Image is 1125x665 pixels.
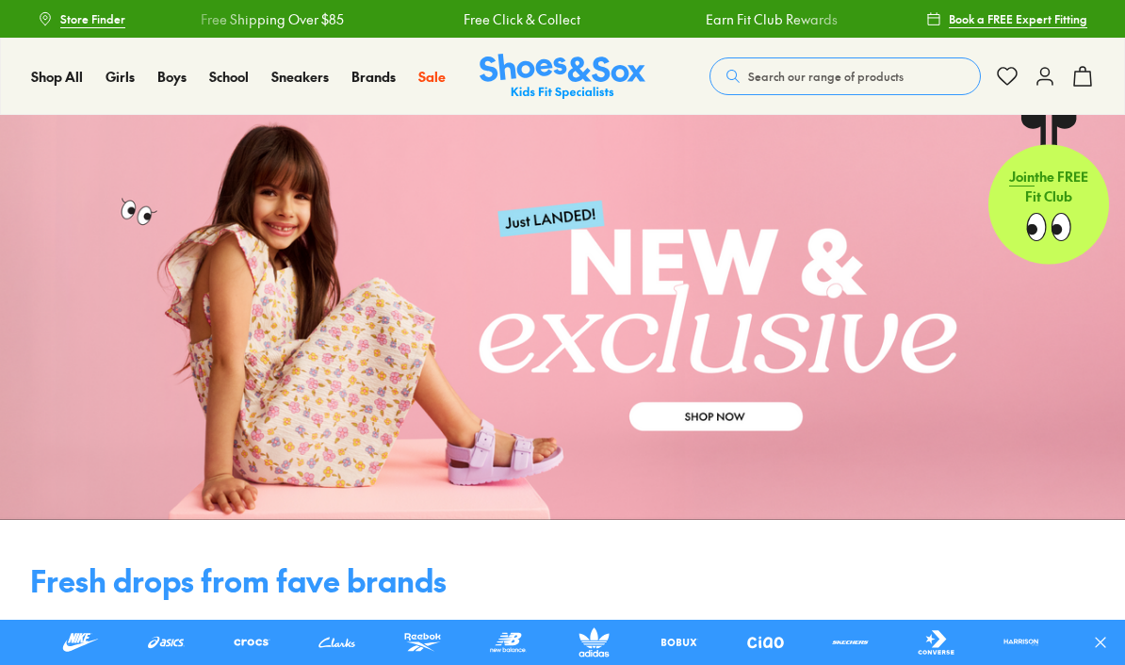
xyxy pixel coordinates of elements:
span: Brands [351,67,396,86]
span: Store Finder [60,10,125,27]
a: School [209,67,249,87]
a: Brands [351,67,396,87]
a: Shoes & Sox [480,54,645,100]
span: Shop All [31,67,83,86]
a: Sneakers [271,67,329,87]
a: Earn Fit Club Rewards [705,9,837,29]
a: Jointhe FREE Fit Club [988,114,1109,265]
a: Store Finder [38,2,125,36]
span: Join [1009,167,1035,186]
span: Book a FREE Expert Fitting [949,10,1087,27]
a: Book a FREE Expert Fitting [926,2,1087,36]
a: Free Shipping Over $85 [201,9,344,29]
img: SNS_Logo_Responsive.svg [480,54,645,100]
a: Boys [157,67,187,87]
span: School [209,67,249,86]
a: Girls [106,67,135,87]
span: Sneakers [271,67,329,86]
span: Boys [157,67,187,86]
span: Girls [106,67,135,86]
a: Sale [418,67,446,87]
button: Search our range of products [709,57,981,95]
span: Sale [418,67,446,86]
p: the FREE Fit Club [988,152,1109,221]
a: Shop All [31,67,83,87]
span: Search our range of products [748,68,904,85]
a: Free Click & Collect [463,9,579,29]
